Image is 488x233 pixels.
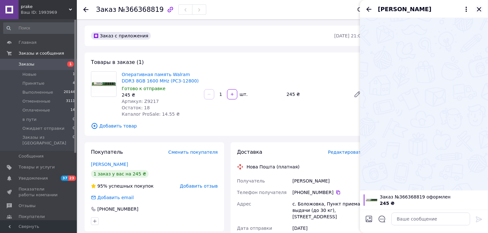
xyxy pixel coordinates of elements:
span: Покупатель [91,149,123,155]
span: 4 [73,81,75,86]
span: Адрес [237,201,251,206]
span: Отзывы [19,203,36,209]
div: Вернуться назад [83,6,88,13]
div: Ваш ID: 1993969 [21,10,77,15]
div: Добавить email [97,194,134,201]
span: 0 [73,135,75,146]
span: Остаток: 18 [122,105,150,110]
div: Статус заказа [357,6,400,13]
span: 20144 [64,89,75,95]
span: Телефон получателя [237,190,287,195]
span: Выполненные [22,89,53,95]
span: Ожидает отправки [22,126,64,131]
span: Новые [22,72,37,77]
span: Доставка [237,149,262,155]
span: 3111 [66,98,75,104]
span: Товары в заказе (1) [91,59,144,65]
span: Заказ №366368819 оформлен [380,194,484,200]
span: 23 [68,175,76,181]
span: Сообщения [19,153,44,159]
div: шт. [238,91,248,97]
span: Каталог ProSale: 14.55 ₴ [122,112,180,117]
span: 0 [73,126,75,131]
span: 245 ₴ [380,201,394,206]
span: Уведомления [19,175,48,181]
button: Закрыть [475,5,483,13]
div: 245 ₴ [122,92,199,98]
span: 95% [97,183,107,189]
span: [PERSON_NAME] [378,5,431,13]
div: [PHONE_NUMBER] [292,189,364,196]
a: [PERSON_NAME] [91,162,128,167]
input: Поиск [3,22,76,34]
button: [PERSON_NAME] [378,5,470,13]
span: Добавить отзыв [180,183,218,189]
span: №366368819 [118,6,164,13]
div: 1 заказ у вас на 245 ₴ [91,170,149,178]
span: Заказы из [GEOGRAPHIC_DATA] [22,135,73,146]
span: Добавить товар [91,122,364,129]
div: [PERSON_NAME] [291,175,365,187]
button: Назад [365,5,373,13]
span: Товары и услуги [19,164,55,170]
img: 6866302789_w100_h100_operativnaya-pamyat-walram.jpg [366,194,377,206]
span: Сменить покупателя [168,150,218,155]
span: Заказы [19,61,34,67]
div: с. Боложовка, Пункт приема - выдачи (до 30 кг), [STREET_ADDRESS] [291,198,365,222]
div: [PHONE_NUMBER] [97,206,139,212]
span: Принятые [22,81,45,86]
span: Артикул: Z9217 [122,99,159,104]
img: Оперативная память Walram DDR3 8GB 1600 MHz (PC3-12800) [91,75,116,93]
span: Покупатели [19,214,45,220]
div: 245 ₴ [284,90,348,99]
span: prake [21,4,69,10]
div: Заказ с приложения [91,32,151,40]
span: Заказ [96,6,116,13]
span: в пути [22,117,37,122]
span: Готово к отправке [122,86,166,91]
span: 37 [61,175,68,181]
span: 14 [70,107,75,113]
div: Нова Пошта (платная) [245,164,301,170]
div: Добавить email [90,194,134,201]
span: Заказы и сообщения [19,50,64,56]
span: 0 [73,117,75,122]
span: 1 [67,61,74,67]
span: 1 [73,72,75,77]
a: Редактировать [351,88,364,101]
span: Оплаченные [22,107,50,113]
span: Дата отправки [237,226,272,231]
button: Открыть шаблоны ответов [378,215,386,223]
span: Показатели работы компании [19,186,59,198]
span: Главная [19,40,37,45]
a: Оперативная память Walram DDR3 8GB 1600 MHz (PC3-12800) [122,72,199,83]
span: Редактировать [328,150,364,155]
span: Отмененные [22,98,50,104]
div: успешных покупок [91,183,154,189]
span: Получатель [237,178,265,183]
time: [DATE] 21:07 [334,33,364,38]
